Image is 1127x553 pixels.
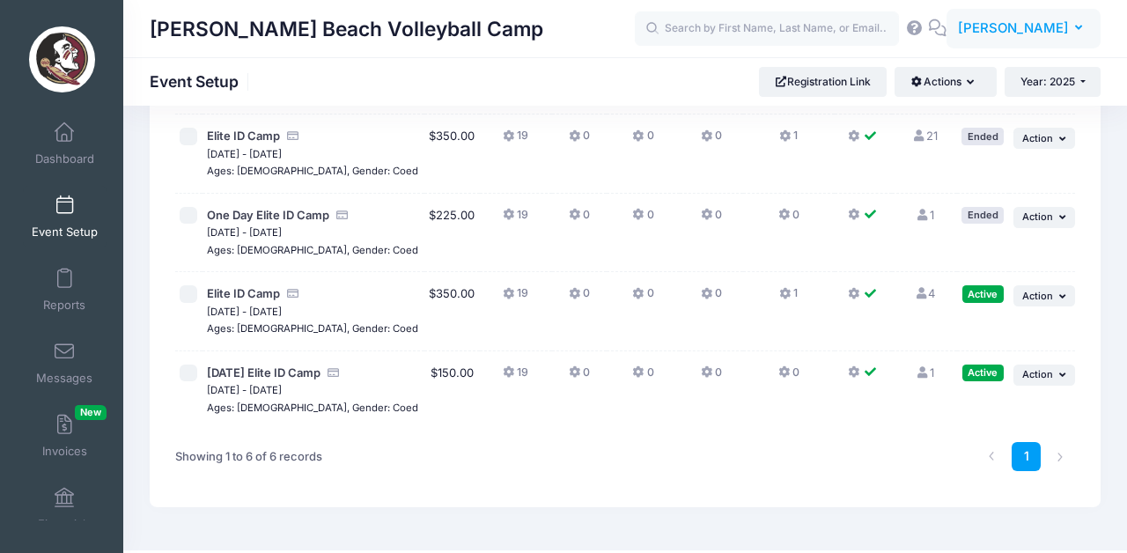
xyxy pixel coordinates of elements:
[778,207,799,232] button: 0
[779,128,798,153] button: 1
[701,285,722,311] button: 0
[778,365,799,390] button: 0
[23,186,107,247] a: Event Setup
[150,72,254,91] h1: Event Setup
[38,517,92,532] span: Financials
[632,285,653,311] button: 0
[335,210,349,221] i: Accepting Credit Card Payments
[779,285,798,311] button: 1
[207,148,282,160] small: [DATE] - [DATE]
[43,298,85,313] span: Reports
[503,207,528,232] button: 19
[701,207,722,232] button: 0
[424,272,480,351] td: $350.00
[912,129,938,143] a: 21
[207,286,280,300] span: Elite ID Camp
[424,351,480,430] td: $150.00
[1012,442,1041,471] a: 1
[424,114,480,194] td: $350.00
[569,365,590,390] button: 0
[207,322,418,335] small: Ages: [DEMOGRAPHIC_DATA], Gender: Coed
[962,285,1004,302] div: Active
[36,371,92,386] span: Messages
[569,128,590,153] button: 0
[326,367,340,379] i: Accepting Credit Card Payments
[635,11,899,47] input: Search by First Name, Last Name, or Email...
[569,207,590,232] button: 0
[916,365,934,380] a: 1
[207,365,320,380] span: [DATE] Elite ID Camp
[1013,285,1075,306] button: Action
[424,194,480,273] td: $225.00
[961,207,1004,224] div: Ended
[150,9,543,49] h1: [PERSON_NAME] Beach Volleyball Camp
[961,128,1004,144] div: Ended
[23,405,107,467] a: InvoicesNew
[1022,290,1053,302] span: Action
[207,244,418,256] small: Ages: [DEMOGRAPHIC_DATA], Gender: Coed
[1022,210,1053,223] span: Action
[285,288,299,299] i: Accepting Credit Card Payments
[207,165,418,177] small: Ages: [DEMOGRAPHIC_DATA], Gender: Coed
[207,129,280,143] span: Elite ID Camp
[958,18,1069,38] span: [PERSON_NAME]
[1013,365,1075,386] button: Action
[207,306,282,318] small: [DATE] - [DATE]
[503,285,528,311] button: 19
[23,113,107,174] a: Dashboard
[1022,132,1053,144] span: Action
[23,332,107,394] a: Messages
[503,128,528,153] button: 19
[1013,207,1075,228] button: Action
[42,444,87,459] span: Invoices
[285,130,299,142] i: Accepting Credit Card Payments
[701,365,722,390] button: 0
[23,259,107,321] a: Reports
[503,365,528,390] button: 19
[632,365,653,390] button: 0
[75,405,107,420] span: New
[207,226,282,239] small: [DATE] - [DATE]
[1022,368,1053,380] span: Action
[29,26,95,92] img: Brooke Niles Beach Volleyball Camp
[914,286,935,300] a: 4
[207,384,282,396] small: [DATE] - [DATE]
[632,128,653,153] button: 0
[701,128,722,153] button: 0
[207,208,329,222] span: One Day Elite ID Camp
[895,67,996,97] button: Actions
[32,225,98,240] span: Event Setup
[175,437,322,477] div: Showing 1 to 6 of 6 records
[1005,67,1101,97] button: Year: 2025
[759,67,887,97] a: Registration Link
[632,207,653,232] button: 0
[569,285,590,311] button: 0
[207,402,418,414] small: Ages: [DEMOGRAPHIC_DATA], Gender: Coed
[1013,128,1075,149] button: Action
[916,208,934,222] a: 1
[947,9,1101,49] button: [PERSON_NAME]
[23,478,107,540] a: Financials
[35,151,94,166] span: Dashboard
[962,365,1004,381] div: Active
[1020,75,1075,88] span: Year: 2025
